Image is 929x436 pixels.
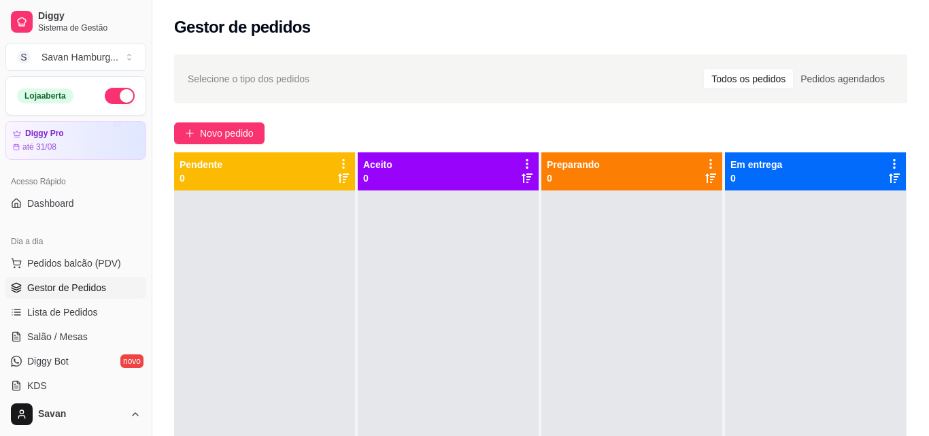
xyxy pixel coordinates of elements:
[41,50,118,64] div: Savan Hamburg ...
[5,375,146,397] a: KDS
[363,158,392,171] p: Aceito
[547,171,600,185] p: 0
[38,10,141,22] span: Diggy
[105,88,135,104] button: Alterar Status
[27,354,69,368] span: Diggy Bot
[27,256,121,270] span: Pedidos balcão (PDV)
[793,69,892,88] div: Pedidos agendados
[704,69,793,88] div: Todos os pedidos
[27,379,47,392] span: KDS
[363,171,392,185] p: 0
[5,350,146,372] a: Diggy Botnovo
[17,88,73,103] div: Loja aberta
[5,231,146,252] div: Dia a dia
[5,171,146,192] div: Acesso Rápido
[27,281,106,295] span: Gestor de Pedidos
[27,197,74,210] span: Dashboard
[5,192,146,214] a: Dashboard
[730,171,782,185] p: 0
[27,305,98,319] span: Lista de Pedidos
[38,22,141,33] span: Sistema de Gestão
[5,398,146,431] button: Savan
[188,71,309,86] span: Selecione o tipo dos pedidos
[5,5,146,38] a: DiggySistema de Gestão
[38,408,124,420] span: Savan
[5,252,146,274] button: Pedidos balcão (PDV)
[5,326,146,348] a: Salão / Mesas
[547,158,600,171] p: Preparando
[5,277,146,299] a: Gestor de Pedidos
[185,129,195,138] span: plus
[180,171,222,185] p: 0
[5,44,146,71] button: Select a team
[200,126,254,141] span: Novo pedido
[180,158,222,171] p: Pendente
[174,16,311,38] h2: Gestor de pedidos
[27,330,88,343] span: Salão / Mesas
[730,158,782,171] p: Em entrega
[174,122,265,144] button: Novo pedido
[17,50,31,64] span: S
[5,121,146,160] a: Diggy Proaté 31/08
[25,129,64,139] article: Diggy Pro
[5,301,146,323] a: Lista de Pedidos
[22,141,56,152] article: até 31/08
